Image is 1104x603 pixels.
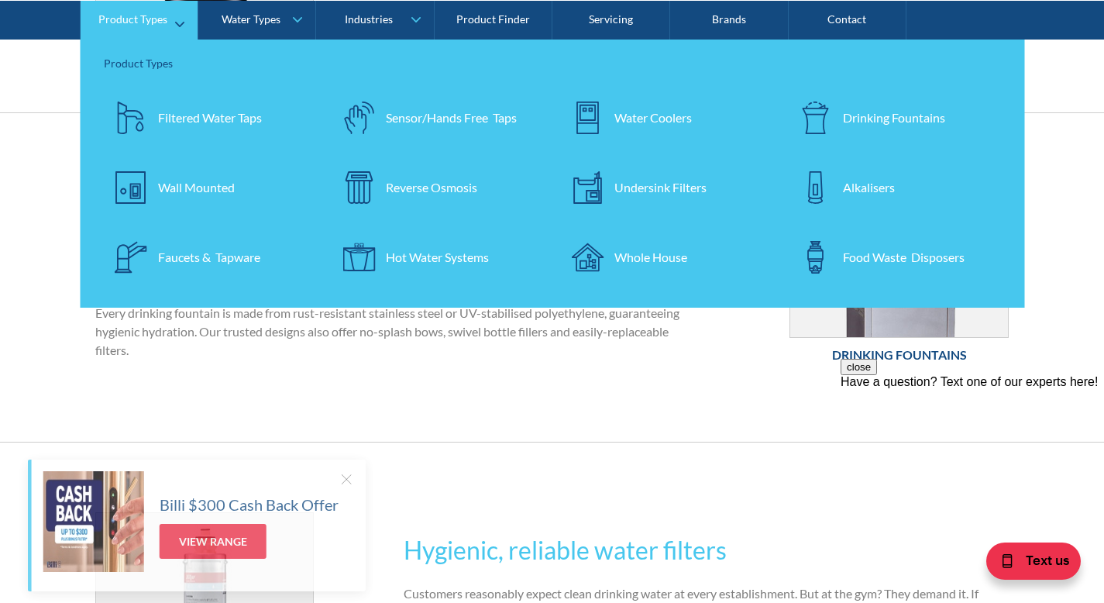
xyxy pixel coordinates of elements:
div: Wall Mounted [158,177,235,196]
a: Filtered Water Taps [104,90,317,144]
a: Sensor/Hands Free Taps [332,90,545,144]
h6: Drinking Fountains [789,346,1009,364]
a: Undersink Filters [560,160,773,214]
a: Hot Water Systems [332,229,545,284]
a: Wall Mounted [104,160,317,214]
div: Product Types [104,54,1002,71]
nav: Product Types [81,39,1025,307]
div: Water Types [222,12,280,26]
a: Whole House [560,229,773,284]
div: Reverse Osmosis [386,177,477,196]
img: Billi $300 Cash Back Offer [43,471,144,572]
a: Faucets & Tapware [104,229,317,284]
a: Alkalisers [789,160,1002,214]
iframe: podium webchat widget prompt [841,359,1104,545]
p: Every drinking fountain is made from rust-resistant stainless steel or UV-stabilised polyethylene... [95,304,700,360]
div: Water Coolers [614,108,692,126]
iframe: podium webchat widget bubble [949,525,1104,603]
a: View Range [160,524,267,559]
a: Water Coolers [560,90,773,144]
div: Alkalisers [843,177,895,196]
div: Filtered Water Taps [158,108,262,126]
div: Undersink Filters [614,177,707,196]
h2: Hygienic, reliable water filters [404,532,1009,569]
a: Reverse Osmosis [332,160,545,214]
div: Industries [345,12,393,26]
div: Sensor/Hands Free Taps [386,108,517,126]
a: Drinking Fountains [789,90,1002,144]
a: Food Waste Disposers [789,229,1002,284]
h5: Billi $300 Cash Back Offer [160,493,339,516]
div: Drinking Fountains [843,108,945,126]
div: Faucets & Tapware [158,247,260,266]
div: Food Waste Disposers [843,247,965,266]
div: Hot Water Systems [386,247,489,266]
div: Product Types [98,12,167,26]
div: Whole House [614,247,687,266]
